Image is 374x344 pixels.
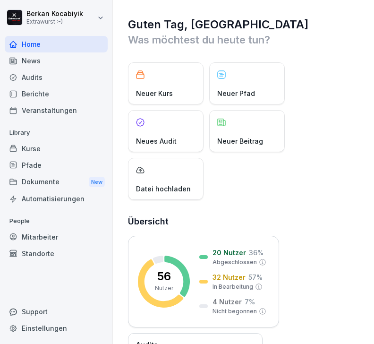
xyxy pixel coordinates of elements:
p: 4 Nutzer [212,297,242,307]
p: Datei hochladen [136,184,191,194]
p: 57 % [248,272,263,282]
a: Audits [5,69,108,86]
a: Automatisierungen [5,190,108,207]
p: People [5,214,108,229]
p: In Bearbeitung [212,283,253,291]
div: Support [5,303,108,320]
a: Berichte [5,86,108,102]
a: News [5,52,108,69]
h2: Übersicht [128,215,360,228]
p: Library [5,125,108,140]
a: Einstellungen [5,320,108,336]
p: Berkan Kocabiyik [26,10,83,18]
p: Extrawurst :-) [26,18,83,25]
a: Standorte [5,245,108,262]
a: DokumenteNew [5,173,108,191]
p: Neuer Pfad [217,88,255,98]
a: Home [5,36,108,52]
p: Nicht begonnen [212,307,257,316]
p: 56 [157,271,171,282]
a: Kurse [5,140,108,157]
p: Was möchtest du heute tun? [128,32,360,47]
p: 36 % [249,248,263,258]
p: Abgeschlossen [212,258,257,267]
div: New [89,177,105,188]
p: 7 % [245,297,255,307]
p: Neuer Beitrag [217,136,263,146]
p: Nutzer [155,284,173,292]
div: Dokumente [5,173,108,191]
a: Pfade [5,157,108,173]
h1: Guten Tag, [GEOGRAPHIC_DATA] [128,17,360,32]
a: Mitarbeiter [5,229,108,245]
p: 20 Nutzer [212,248,246,258]
p: Neuer Kurs [136,88,173,98]
p: 32 Nutzer [212,272,246,282]
a: Veranstaltungen [5,102,108,119]
p: Neues Audit [136,136,177,146]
